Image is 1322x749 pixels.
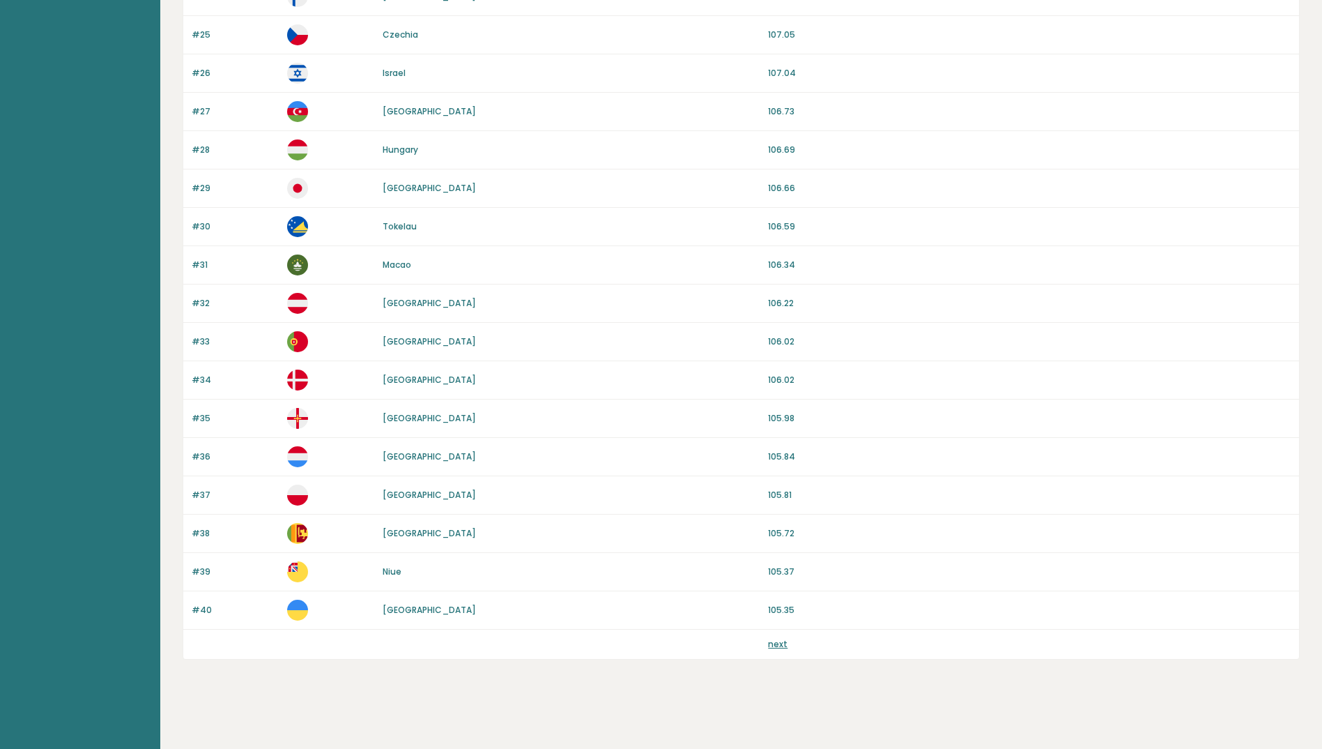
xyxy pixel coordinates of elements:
img: nu.svg [287,561,308,582]
a: [GEOGRAPHIC_DATA] [383,297,476,309]
a: Hungary [383,144,418,156]
a: [GEOGRAPHIC_DATA] [383,527,476,539]
a: [GEOGRAPHIC_DATA] [383,604,476,616]
a: [GEOGRAPHIC_DATA] [383,182,476,194]
a: [GEOGRAPHIC_DATA] [383,412,476,424]
p: #29 [192,182,279,195]
img: az.svg [287,101,308,122]
p: #35 [192,412,279,425]
p: #32 [192,297,279,310]
p: #25 [192,29,279,41]
img: at.svg [287,293,308,314]
img: mo.svg [287,255,308,275]
a: [GEOGRAPHIC_DATA] [383,451,476,462]
p: 106.02 [768,374,1291,386]
p: #33 [192,335,279,348]
a: Macao [383,259,411,271]
p: #34 [192,374,279,386]
a: [GEOGRAPHIC_DATA] [383,335,476,347]
p: #38 [192,527,279,540]
p: #28 [192,144,279,156]
p: 106.34 [768,259,1291,271]
a: Niue [383,566,401,577]
img: pt.svg [287,331,308,352]
a: [GEOGRAPHIC_DATA] [383,374,476,386]
p: 105.72 [768,527,1291,540]
p: 105.84 [768,451,1291,463]
a: Israel [383,67,406,79]
img: dk.svg [287,370,308,391]
img: cz.svg [287,24,308,45]
img: pl.svg [287,485,308,506]
p: 107.05 [768,29,1291,41]
p: 106.02 [768,335,1291,348]
p: #27 [192,105,279,118]
p: 106.66 [768,182,1291,195]
p: 105.35 [768,604,1291,616]
img: il.svg [287,63,308,84]
a: Czechia [383,29,418,40]
img: jp.svg [287,178,308,199]
p: #39 [192,566,279,578]
p: 105.81 [768,489,1291,501]
p: 106.59 [768,220,1291,233]
a: next [768,638,787,650]
p: #26 [192,67,279,80]
p: #37 [192,489,279,501]
p: #31 [192,259,279,271]
p: 107.04 [768,67,1291,80]
img: hu.svg [287,139,308,160]
img: ua.svg [287,600,308,621]
p: #40 [192,604,279,616]
a: Tokelau [383,220,417,232]
p: 106.73 [768,105,1291,118]
p: 106.22 [768,297,1291,310]
p: #30 [192,220,279,233]
img: lk.svg [287,523,308,544]
img: lu.svg [287,446,308,467]
p: 106.69 [768,144,1291,156]
img: tk.svg [287,216,308,237]
a: [GEOGRAPHIC_DATA] [383,489,476,501]
p: #36 [192,451,279,463]
p: 105.98 [768,412,1291,425]
img: gg.svg [287,408,308,429]
a: [GEOGRAPHIC_DATA] [383,105,476,117]
p: 105.37 [768,566,1291,578]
